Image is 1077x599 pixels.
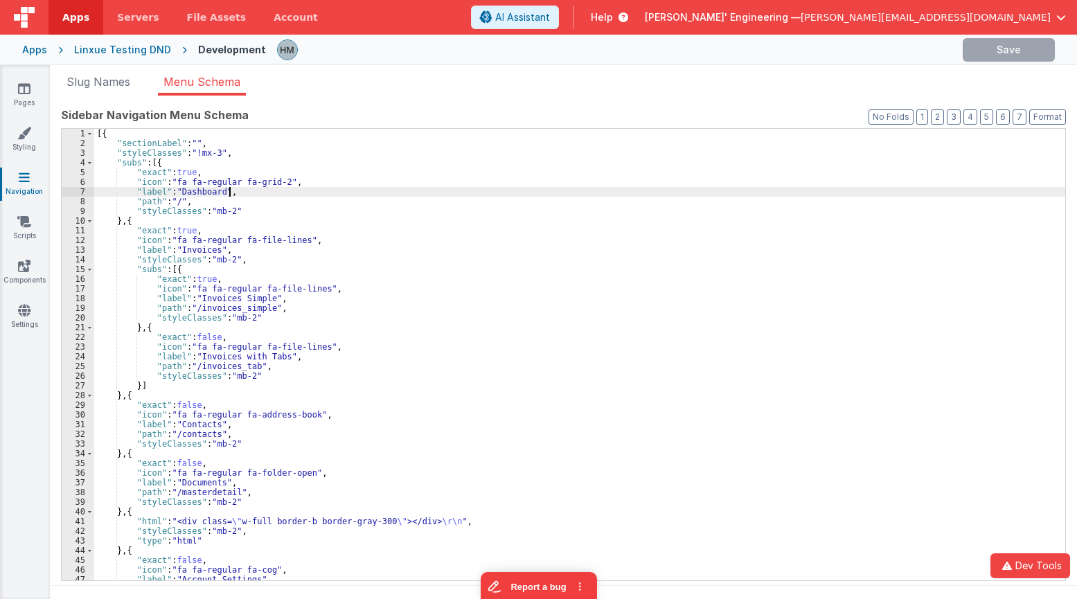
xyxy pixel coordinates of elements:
[62,138,94,148] div: 2
[62,158,94,168] div: 4
[62,274,94,284] div: 16
[62,313,94,323] div: 20
[62,10,89,24] span: Apps
[62,546,94,555] div: 44
[1013,109,1026,125] button: 7
[22,43,47,57] div: Apps
[62,361,94,371] div: 25
[947,109,961,125] button: 3
[990,553,1070,578] button: Dev Tools
[62,177,94,187] div: 6
[62,507,94,517] div: 40
[62,216,94,226] div: 10
[66,75,130,89] span: Slug Names
[645,10,801,24] span: [PERSON_NAME]' Engineering —
[62,526,94,536] div: 42
[62,488,94,497] div: 38
[62,555,94,565] div: 45
[62,575,94,584] div: 47
[931,109,944,125] button: 2
[62,381,94,391] div: 27
[62,206,94,216] div: 9
[62,284,94,294] div: 17
[62,517,94,526] div: 41
[61,107,249,123] span: Sidebar Navigation Menu Schema
[278,40,297,60] img: 1b65a3e5e498230d1b9478315fee565b
[1029,109,1066,125] button: Format
[117,10,159,24] span: Servers
[62,410,94,420] div: 30
[62,187,94,197] div: 7
[62,391,94,400] div: 28
[62,420,94,429] div: 31
[495,10,550,24] span: AI Assistant
[62,303,94,313] div: 19
[62,352,94,361] div: 24
[62,129,94,138] div: 1
[916,109,928,125] button: 1
[74,43,171,57] div: Linxue Testing DND
[591,10,613,24] span: Help
[62,449,94,458] div: 34
[62,226,94,235] div: 11
[187,10,247,24] span: File Assets
[62,478,94,488] div: 37
[62,245,94,255] div: 13
[62,265,94,274] div: 15
[963,109,977,125] button: 4
[996,109,1010,125] button: 6
[62,468,94,478] div: 36
[645,10,1066,24] button: [PERSON_NAME]' Engineering — [PERSON_NAME][EMAIL_ADDRESS][DOMAIN_NAME]
[471,6,559,29] button: AI Assistant
[62,429,94,439] div: 32
[62,342,94,352] div: 23
[62,255,94,265] div: 14
[62,497,94,507] div: 39
[980,109,993,125] button: 5
[62,148,94,158] div: 3
[62,400,94,410] div: 29
[62,168,94,177] div: 5
[62,294,94,303] div: 18
[198,43,266,57] div: Development
[869,109,914,125] button: No Folds
[62,323,94,332] div: 21
[62,458,94,468] div: 35
[62,439,94,449] div: 33
[62,536,94,546] div: 43
[163,75,240,89] span: Menu Schema
[62,332,94,342] div: 22
[62,565,94,575] div: 46
[62,197,94,206] div: 8
[62,371,94,381] div: 26
[62,235,94,245] div: 12
[963,38,1055,62] button: Save
[801,10,1051,24] span: [PERSON_NAME][EMAIL_ADDRESS][DOMAIN_NAME]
